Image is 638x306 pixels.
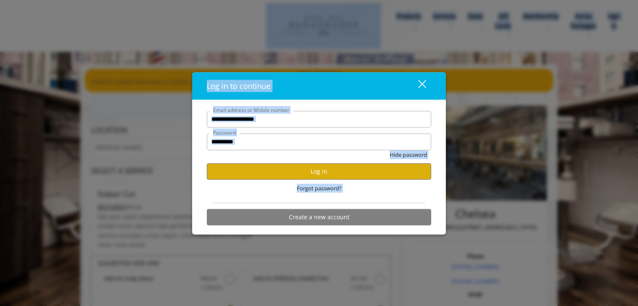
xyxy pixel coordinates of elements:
div: close dialog [409,80,425,92]
button: Log in [207,163,431,179]
span: Forgot password? [297,184,342,192]
button: Hide password [390,150,427,159]
input: Password [207,133,431,150]
input: Email address or Mobile number [207,111,431,127]
span: Log in to continue [207,80,270,91]
button: Create a new account [207,209,431,225]
label: Password [209,128,240,136]
button: close dialog [403,77,431,94]
label: Email address or Mobile number [209,106,293,114]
